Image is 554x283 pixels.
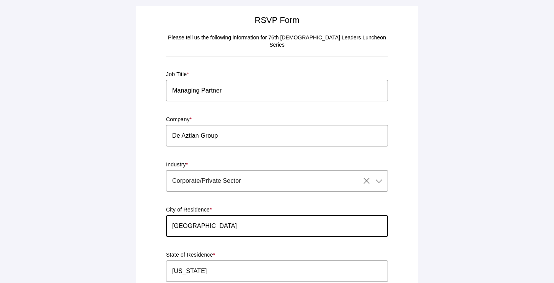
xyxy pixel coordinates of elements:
[172,176,241,185] span: Corporate/Private Sector
[166,71,388,78] p: Job Title
[255,15,300,25] span: RSVP Form
[166,206,388,214] p: City of Residence
[166,116,388,124] p: Company
[166,161,388,169] p: Industry
[166,251,388,259] p: State of Residence
[166,34,388,49] p: Please tell us the following information for 76th [DEMOGRAPHIC_DATA] Leaders Luncheon Series
[362,176,371,185] i: Clear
